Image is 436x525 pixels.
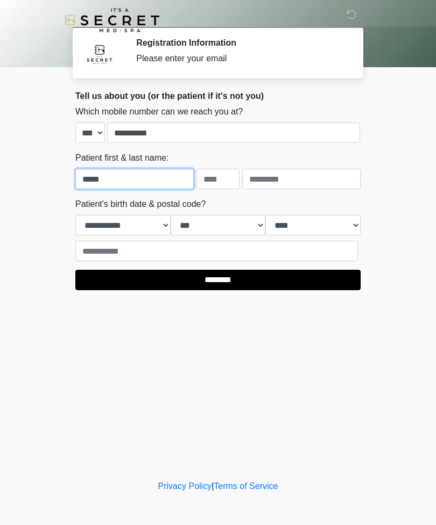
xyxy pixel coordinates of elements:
div: Please enter your email [136,52,344,65]
label: Patient's birth date & postal code? [75,198,206,211]
h2: Tell us about you (or the patient if it's not you) [75,91,361,101]
img: Agent Avatar [83,38,116,70]
img: It's A Secret Med Spa Logo [65,8,159,32]
a: | [212,481,214,491]
a: Terms of Service [214,481,278,491]
h2: Registration Information [136,38,344,48]
a: Privacy Policy [158,481,212,491]
label: Which mobile number can we reach you at? [75,105,243,118]
label: Patient first & last name: [75,152,168,164]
